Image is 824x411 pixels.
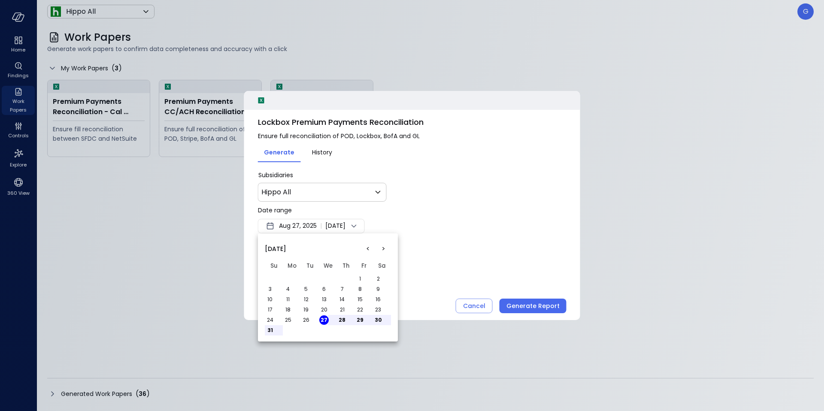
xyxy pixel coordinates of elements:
th: Sunday [265,258,283,274]
button: Tuesday, August 26th, 2025 [301,315,311,325]
th: Saturday [373,258,391,274]
button: Monday, August 18th, 2025 [283,305,293,314]
button: Sunday, August 24th, 2025 [265,315,275,325]
button: Saturday, August 16th, 2025 [373,295,383,304]
button: Monday, August 25th, 2025 [283,315,293,325]
button: Thursday, August 14th, 2025 [337,295,347,304]
th: Thursday [337,258,355,274]
button: Sunday, August 10th, 2025 [265,295,275,304]
button: Sunday, August 31st, 2025, selected [265,326,275,335]
button: Friday, August 22nd, 2025 [355,305,365,314]
button: Go to the Previous Month [360,241,376,257]
button: Friday, August 1st, 2025 [355,274,365,284]
button: Monday, August 11th, 2025 [283,295,293,304]
button: Friday, August 29th, 2025, selected [355,315,365,325]
button: Wednesday, August 13th, 2025 [319,295,329,304]
button: Thursday, August 21st, 2025 [337,305,347,314]
th: Friday [355,258,373,274]
button: Saturday, August 23rd, 2025 [373,305,383,314]
button: Sunday, August 17th, 2025 [265,305,275,314]
button: Wednesday, August 27th, 2025, selected [319,315,329,325]
span: [DATE] [265,244,286,254]
button: Saturday, August 2nd, 2025 [373,274,383,284]
button: Thursday, August 7th, 2025 [337,284,347,294]
button: Wednesday, August 6th, 2025 [319,284,329,294]
button: Friday, August 15th, 2025 [355,295,365,304]
button: Tuesday, August 5th, 2025 [301,284,311,294]
button: Wednesday, August 20th, 2025 [319,305,329,314]
button: Friday, August 8th, 2025 [355,284,365,294]
button: Saturday, August 30th, 2025, selected [373,315,383,325]
th: Tuesday [301,258,319,274]
button: Tuesday, August 19th, 2025 [301,305,311,314]
button: Go to the Next Month [376,241,391,257]
table: August 2025 [265,258,391,335]
th: Monday [283,258,301,274]
button: Saturday, August 9th, 2025 [373,284,383,294]
button: Tuesday, August 12th, 2025 [301,295,311,304]
button: Sunday, August 3rd, 2025 [265,284,275,294]
button: Thursday, August 28th, 2025, selected [337,315,347,325]
th: Wednesday [319,258,337,274]
button: Monday, August 4th, 2025 [283,284,293,294]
